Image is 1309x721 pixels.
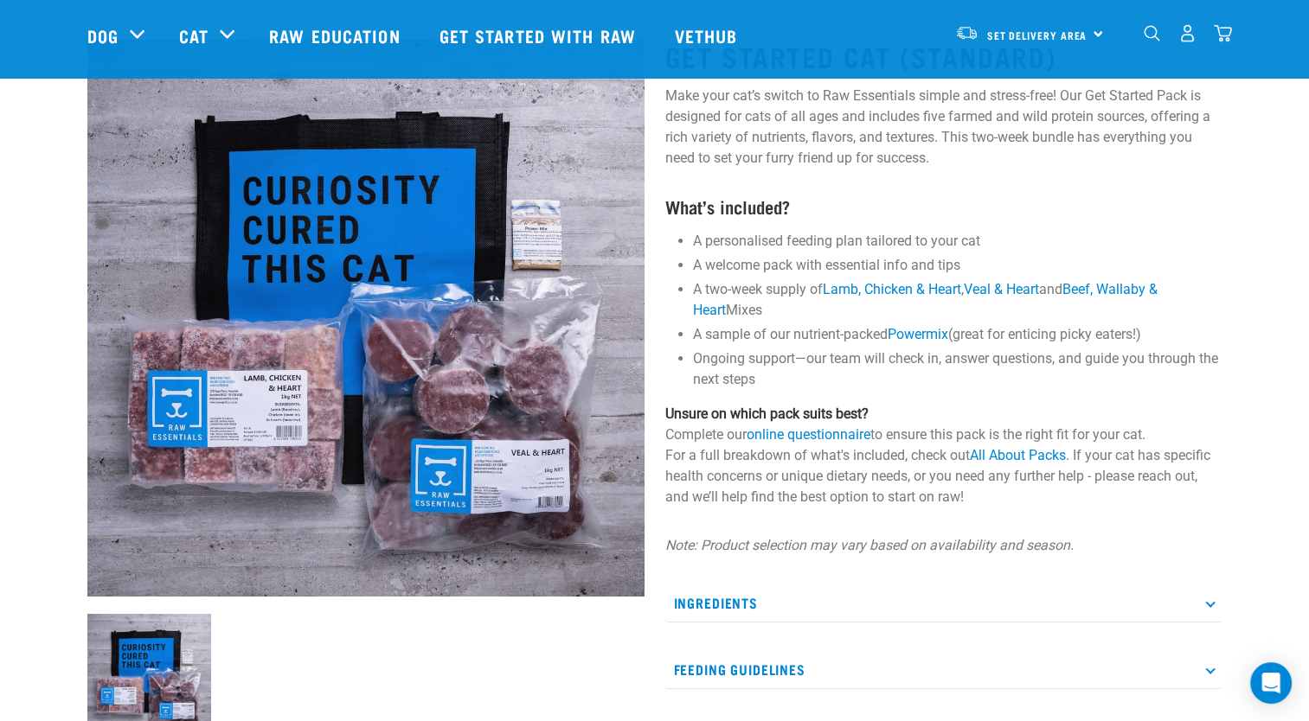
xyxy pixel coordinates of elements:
a: Dog [87,22,119,48]
span: Set Delivery Area [987,32,1088,38]
a: All About Packs [970,447,1066,463]
img: van-moving.png [955,25,979,41]
em: Note: Product selection may vary based on availability and season. [665,537,1074,553]
li: A welcome pack with essential info and tips [693,255,1222,276]
div: Open Intercom Messenger [1250,662,1292,704]
a: Vethub [658,1,760,70]
img: Assortment Of Raw Essential Products For Cats Including, Blue And Black Tote Bag With "Curiosity ... [87,40,645,597]
p: Ingredients [665,584,1222,622]
a: online questionnaire [747,426,870,443]
img: home-icon-1@2x.png [1144,25,1160,41]
a: Cat [179,22,209,48]
li: Ongoing support—our team will check in, answer questions, and guide you through the next steps [693,348,1222,390]
p: Complete our to ensure this pack is the right fit for your cat. For a full breakdown of what's in... [665,404,1222,507]
p: Make your cat’s switch to Raw Essentials simple and stress-free! Our Get Started Pack is designed... [665,86,1222,169]
img: home-icon@2x.png [1214,24,1232,42]
p: Feeding Guidelines [665,650,1222,689]
strong: What’s included? [665,201,790,211]
img: user.png [1178,24,1197,42]
a: Lamb, Chicken & Heart [823,281,961,297]
li: A sample of our nutrient-packed (great for enticing picky eaters!) [693,324,1222,345]
li: A two-week supply of , and Mixes [693,279,1222,321]
a: Powermix [888,326,948,342]
li: A personalised feeding plan tailored to your cat [693,231,1222,252]
strong: Unsure on which pack suits best? [665,405,869,422]
a: Get started with Raw [422,1,658,70]
a: Raw Education [252,1,421,70]
a: Veal & Heart [964,281,1039,297]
